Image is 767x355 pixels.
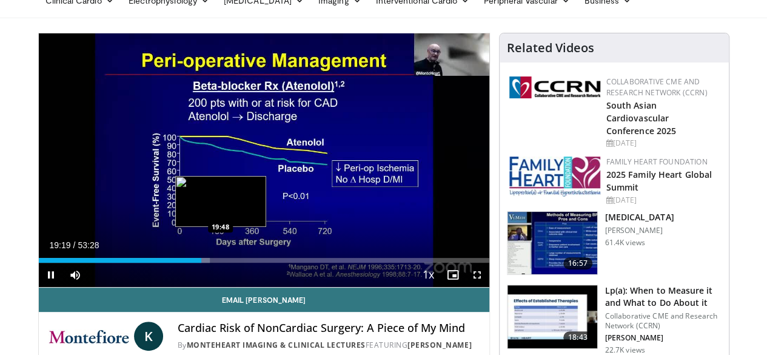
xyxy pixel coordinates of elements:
[606,169,712,193] a: 2025 Family Heart Global Summit
[606,100,677,137] a: South Asian Cardiovascular Conference 2025
[605,226,674,235] p: [PERSON_NAME]
[78,240,99,250] span: 53:28
[50,240,71,250] span: 19:19
[39,263,63,287] button: Pause
[606,138,719,149] div: [DATE]
[507,212,597,275] img: a92b9a22-396b-4790-a2bb-5028b5f4e720.150x105_q85_crop-smart_upscale.jpg
[49,322,129,351] img: MonteHeart Imaging & Clinical Lectures
[606,157,708,167] a: Family Heart Foundation
[606,195,719,206] div: [DATE]
[39,33,489,288] video-js: Video Player
[507,285,722,355] a: 18:43 Lp(a): When to Measure it and What to Do About it Collaborative CME and Research Network (C...
[178,340,480,351] div: By FEATURING
[465,263,489,287] button: Fullscreen
[63,263,87,287] button: Mute
[507,285,597,348] img: 7a20132b-96bf-405a-bedd-783937203c38.150x105_q85_crop-smart_upscale.jpg
[134,322,163,351] a: K
[606,76,708,98] a: Collaborative CME and Research Network (CCRN)
[507,211,722,276] a: 16:57 [MEDICAL_DATA] [PERSON_NAME] 61.4K views
[187,340,366,350] a: MonteHeart Imaging & Clinical Lectures
[507,41,594,55] h4: Related Videos
[178,322,480,335] h4: Cardiac Risk of NonCardiac Surgery: A Piece of My Mind
[417,263,441,287] button: Playback Rate
[605,345,645,355] p: 22.7K views
[509,157,600,197] img: 96363db5-6b1b-407f-974b-715268b29f70.jpeg.150x105_q85_autocrop_double_scale_upscale_version-0.2.jpg
[563,257,592,269] span: 16:57
[605,211,674,223] h3: [MEDICAL_DATA]
[605,285,722,309] h3: Lp(a): When to Measure it and What to Do About it
[509,76,600,98] img: a04ee3ba-8487-4636-b0fb-5e8d268f3737.png.150x105_q85_autocrop_double_scale_upscale_version-0.2.png
[73,240,76,250] span: /
[441,263,465,287] button: Enable picture-in-picture mode
[605,238,645,248] p: 61.4K views
[605,333,722,343] p: [PERSON_NAME]
[407,340,472,350] a: [PERSON_NAME]
[39,258,489,263] div: Progress Bar
[563,331,592,343] span: 18:43
[175,176,266,227] img: image.jpeg
[39,288,489,312] a: Email [PERSON_NAME]
[605,311,722,331] p: Collaborative CME and Research Network (CCRN)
